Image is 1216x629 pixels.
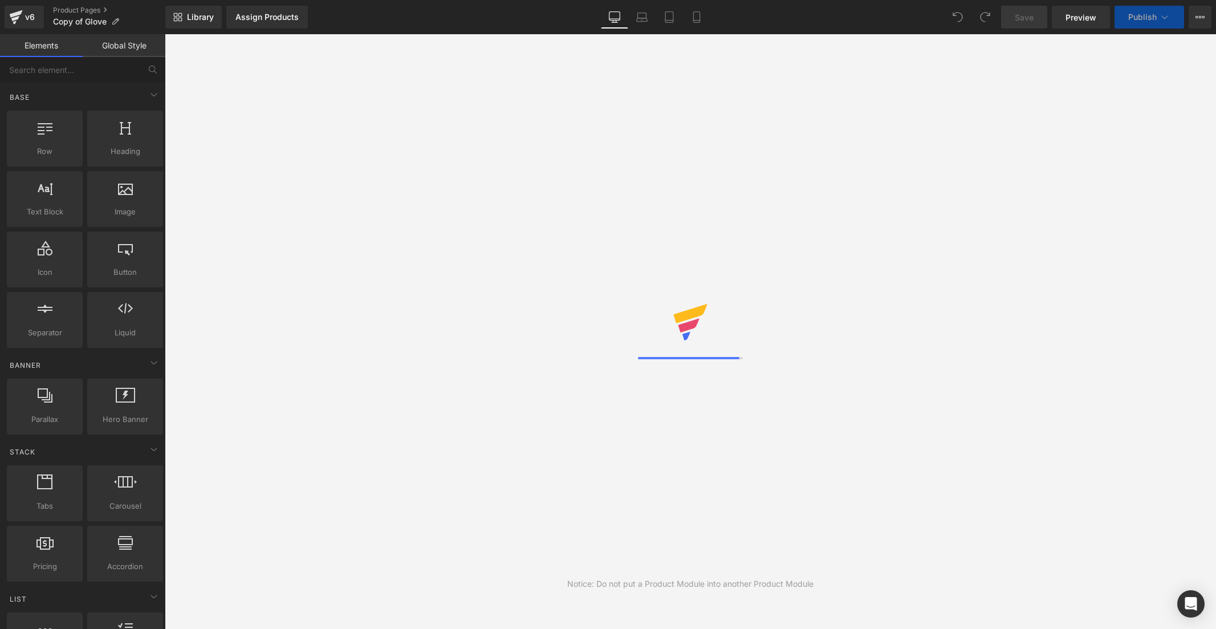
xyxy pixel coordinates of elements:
[91,413,160,425] span: Hero Banner
[5,6,44,29] a: v6
[9,92,31,103] span: Base
[1065,11,1096,23] span: Preview
[683,6,710,29] a: Mobile
[1115,6,1184,29] button: Publish
[974,6,997,29] button: Redo
[9,447,36,457] span: Stack
[10,206,79,218] span: Text Block
[628,6,656,29] a: Laptop
[10,500,79,512] span: Tabs
[91,206,160,218] span: Image
[91,561,160,573] span: Accordion
[83,34,165,57] a: Global Style
[165,6,222,29] a: New Library
[10,266,79,278] span: Icon
[91,145,160,157] span: Heading
[187,12,214,22] span: Library
[567,578,814,590] div: Notice: Do not put a Product Module into another Product Module
[10,327,79,339] span: Separator
[601,6,628,29] a: Desktop
[9,360,42,371] span: Banner
[1177,590,1205,618] div: Open Intercom Messenger
[91,327,160,339] span: Liquid
[9,594,28,604] span: List
[656,6,683,29] a: Tablet
[235,13,299,22] div: Assign Products
[10,413,79,425] span: Parallax
[10,561,79,573] span: Pricing
[1015,11,1034,23] span: Save
[1189,6,1211,29] button: More
[53,17,107,26] span: Copy of Glove
[23,10,37,25] div: v6
[53,6,165,15] a: Product Pages
[1052,6,1110,29] a: Preview
[91,266,160,278] span: Button
[946,6,969,29] button: Undo
[1128,13,1157,22] span: Publish
[91,500,160,512] span: Carousel
[10,145,79,157] span: Row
